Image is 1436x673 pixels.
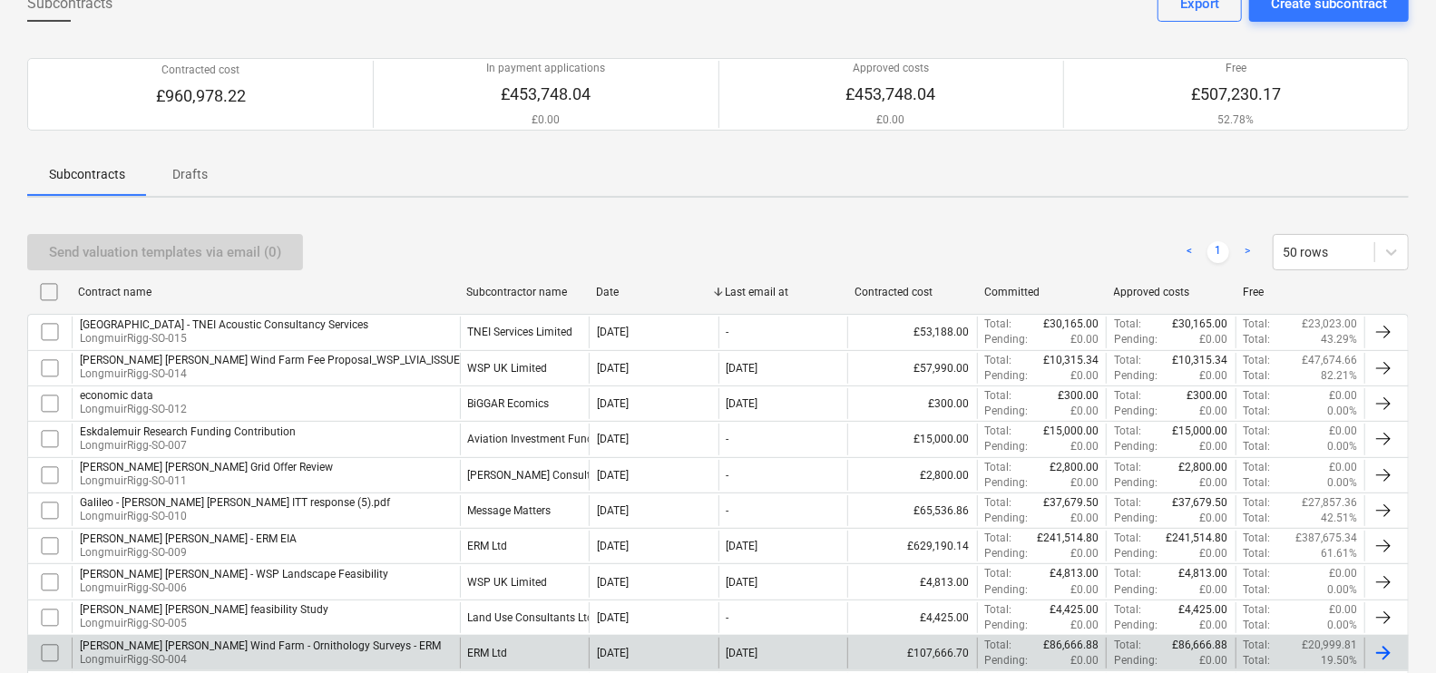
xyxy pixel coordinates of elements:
[597,433,629,445] div: [DATE]
[80,366,503,382] p: LongmuirRigg-SO-014
[985,495,1012,511] p: Total :
[80,532,297,545] div: [PERSON_NAME] [PERSON_NAME] - ERM EIA
[1302,638,1357,653] p: £20,999.81
[1244,404,1271,419] p: Total :
[1321,368,1357,384] p: 82.21%
[1114,653,1158,668] p: Pending :
[727,397,758,410] div: [DATE]
[1243,286,1358,298] div: Free
[1244,618,1271,633] p: Total :
[1114,353,1141,368] p: Total :
[1070,475,1099,491] p: £0.00
[80,545,297,561] p: LongmuirRigg-SO-009
[80,509,390,524] p: LongmuirRigg-SO-010
[1321,511,1357,526] p: 42.51%
[1114,460,1141,475] p: Total :
[468,362,548,375] div: WSP UK Limited
[1244,582,1271,598] p: Total :
[1321,546,1357,561] p: 61.61%
[1114,332,1158,347] p: Pending :
[468,611,617,624] div: Land Use Consultants Ltd LUC
[727,576,758,589] div: [DATE]
[1327,582,1357,598] p: 0.00%
[727,362,758,375] div: [DATE]
[1244,460,1271,475] p: Total :
[1329,566,1357,581] p: £0.00
[1173,638,1228,653] p: £86,666.88
[80,354,503,366] div: [PERSON_NAME] [PERSON_NAME] Wind Farm Fee Proposal_WSP_LVIA_ISSUED (1).pdf
[78,286,452,298] div: Contract name
[727,611,729,624] div: -
[1114,495,1141,511] p: Total :
[1043,495,1099,511] p: £37,679.50
[985,424,1012,439] p: Total :
[1200,618,1228,633] p: £0.00
[1178,241,1200,263] a: Previous page
[847,638,977,668] div: £107,666.70
[847,317,977,347] div: £53,188.00
[855,286,970,298] div: Contracted cost
[1070,582,1099,598] p: £0.00
[1114,546,1158,561] p: Pending :
[1295,531,1357,546] p: £387,675.34
[1179,602,1228,618] p: £4,425.00
[596,286,711,298] div: Date
[1043,317,1099,332] p: £30,165.00
[1191,112,1281,128] p: 52.78%
[1050,460,1099,475] p: £2,800.00
[80,616,328,631] p: LongmuirRigg-SO-005
[985,618,1029,633] p: Pending :
[1244,531,1271,546] p: Total :
[468,397,550,410] div: BiGGAR Ecomics
[1114,582,1158,598] p: Pending :
[1114,511,1158,526] p: Pending :
[985,582,1029,598] p: Pending :
[1345,586,1436,673] iframe: Chat Widget
[1244,566,1271,581] p: Total :
[80,402,187,417] p: LongmuirRigg-SO-012
[1200,439,1228,454] p: £0.00
[597,469,629,482] div: [DATE]
[597,647,629,659] div: [DATE]
[597,504,629,517] div: [DATE]
[847,495,977,526] div: £65,536.86
[846,112,936,128] p: £0.00
[1200,653,1228,668] p: £0.00
[847,566,977,597] div: £4,813.00
[847,602,977,633] div: £4,425.00
[1167,531,1228,546] p: £241,514.80
[1070,404,1099,419] p: £0.00
[985,353,1012,368] p: Total :
[1114,404,1158,419] p: Pending :
[1302,353,1357,368] p: £47,674.66
[727,504,729,517] div: -
[846,83,936,105] p: £453,748.04
[1329,460,1357,475] p: £0.00
[1244,602,1271,618] p: Total :
[1114,286,1229,298] div: Approved costs
[1302,317,1357,332] p: £23,023.00
[1114,475,1158,491] p: Pending :
[847,531,977,561] div: £629,190.14
[1327,475,1357,491] p: 0.00%
[597,326,629,338] div: [DATE]
[1173,317,1228,332] p: £30,165.00
[1114,317,1141,332] p: Total :
[1043,353,1099,368] p: £10,315.34
[1187,388,1228,404] p: £300.00
[847,388,977,419] div: £300.00
[80,496,390,509] div: Galileo - [PERSON_NAME] [PERSON_NAME] ITT response (5).pdf
[80,603,328,616] div: [PERSON_NAME] [PERSON_NAME] feasibility Study
[847,424,977,454] div: £15,000.00
[1244,653,1271,668] p: Total :
[1114,566,1141,581] p: Total :
[1200,332,1228,347] p: £0.00
[727,647,758,659] div: [DATE]
[80,425,296,438] div: Eskdalemuir Research Funding Contribution
[80,318,368,331] div: [GEOGRAPHIC_DATA] - TNEI Acoustic Consultancy Services
[1114,388,1141,404] p: Total :
[597,397,629,410] div: [DATE]
[985,531,1012,546] p: Total :
[597,540,629,552] div: [DATE]
[1191,61,1281,76] p: Free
